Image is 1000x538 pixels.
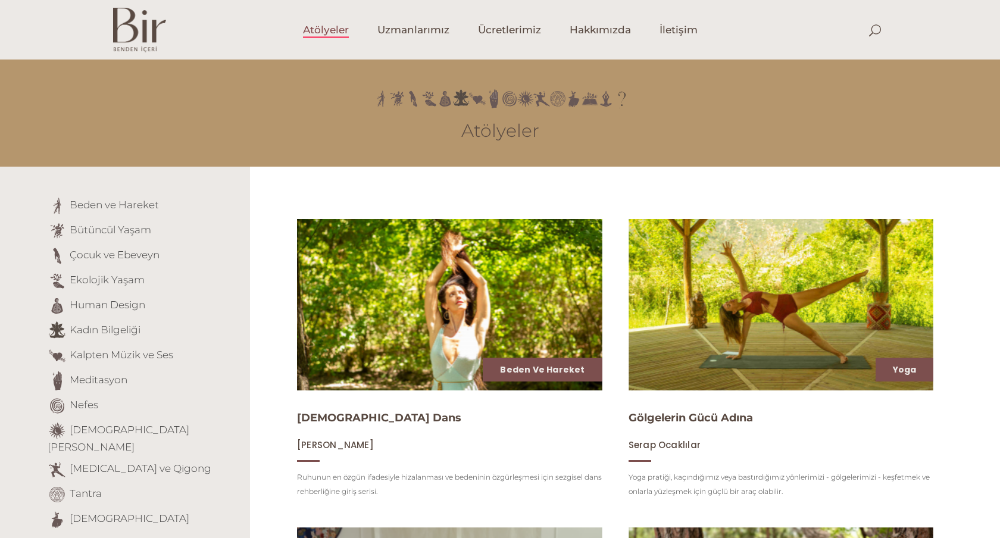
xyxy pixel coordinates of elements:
[500,364,585,376] a: Beden ve Hareket
[660,23,698,37] span: İletişim
[893,364,917,376] a: Yoga
[303,23,349,37] span: Atölyeler
[297,470,602,499] p: Ruhunun en özgün ifadesiyle hizalanması ve bedeninin özgürleşmesi için sezgisel dans rehberliğine...
[70,462,211,474] a: [MEDICAL_DATA] ve Qigong
[48,424,189,453] a: [DEMOGRAPHIC_DATA][PERSON_NAME]
[70,399,98,411] a: Nefes
[478,23,541,37] span: Ücretlerimiz
[297,411,461,424] a: [DEMOGRAPHIC_DATA] Dans
[70,487,102,499] a: Tantra
[70,299,145,311] a: Human Design
[629,411,753,424] a: Gölgelerin Gücü Adına
[70,249,160,261] a: Çocuk ve Ebeveyn
[70,199,159,211] a: Beden ve Hareket
[70,512,189,524] a: [DEMOGRAPHIC_DATA]
[70,274,145,286] a: Ekolojik Yaşam
[70,349,173,361] a: Kalpten Müzik ve Ses
[629,470,934,499] p: Yoga pratiği, kaçındığımız veya bastırdığımız yönlerimizi - gölgelerimizi - keşfetmek ve onlarla ...
[629,439,701,451] a: Serap Ocaklılar
[70,324,140,336] a: Kadın Bilgeliği
[70,374,127,386] a: Meditasyon
[297,439,374,451] a: [PERSON_NAME]
[377,23,449,37] span: Uzmanlarımız
[570,23,631,37] span: Hakkımızda
[70,224,151,236] a: Bütüncül Yaşam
